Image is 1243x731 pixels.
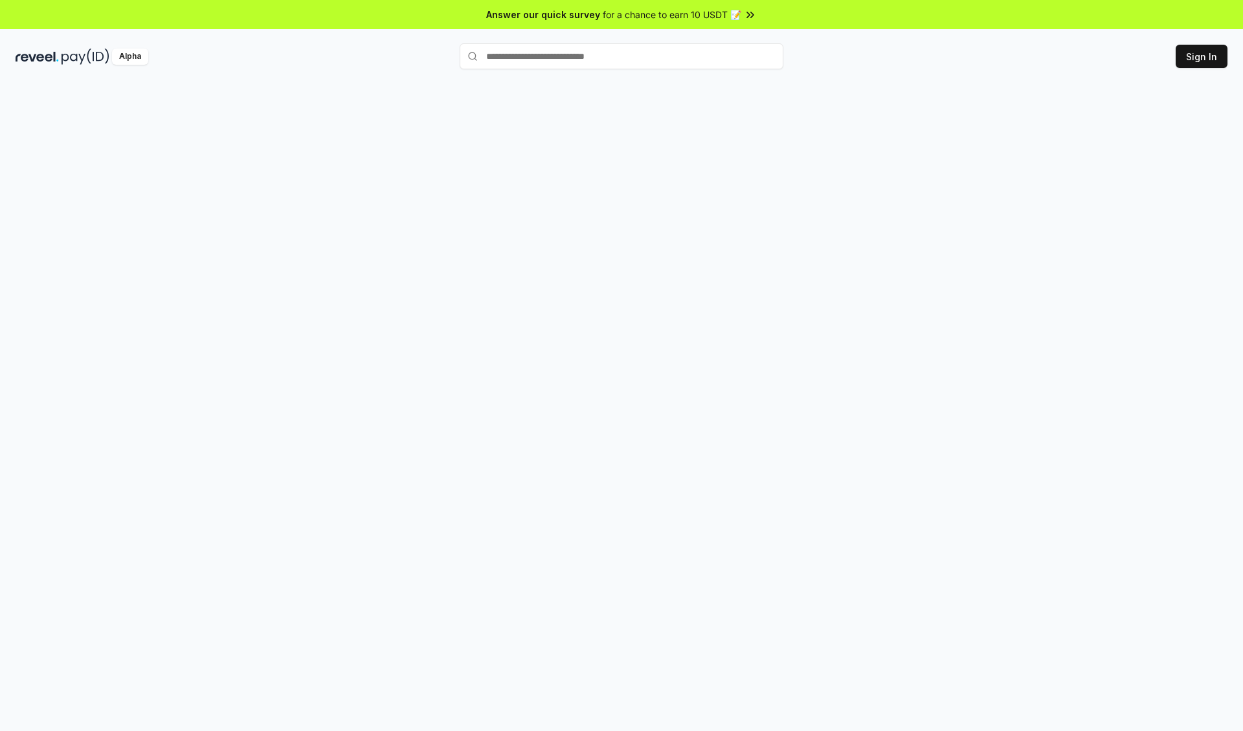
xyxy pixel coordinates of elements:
img: reveel_dark [16,49,59,65]
span: for a chance to earn 10 USDT 📝 [603,8,741,21]
img: pay_id [62,49,109,65]
div: Alpha [112,49,148,65]
span: Answer our quick survey [486,8,600,21]
button: Sign In [1176,45,1227,68]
